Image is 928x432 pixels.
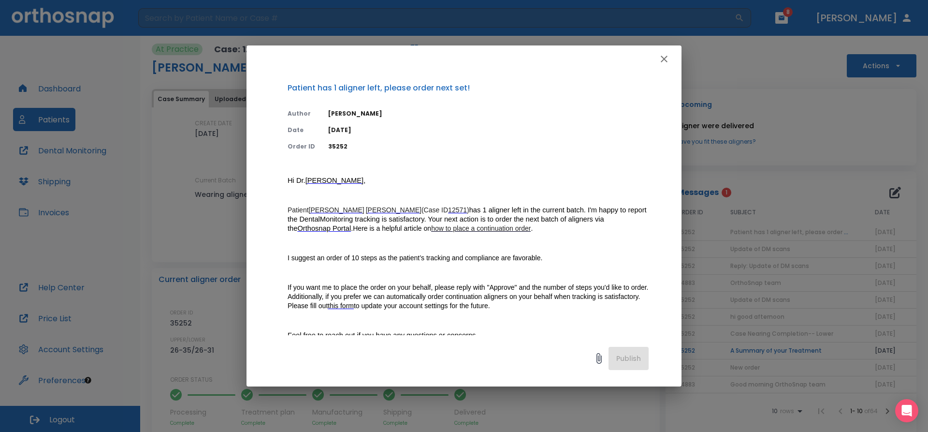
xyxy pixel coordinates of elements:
span: Orthosnap Portal [297,224,351,232]
span: Here is a helpful article on [353,224,431,232]
p: 35252 [328,142,649,151]
span: Feel free to reach out if you have any questions or concerns. [288,331,478,339]
div: Open Intercom Messenger [895,399,918,422]
a: [PERSON_NAME] [305,177,364,185]
span: has 1 aligner left in the current batch. I'm happy to report the DentalMonitoring tracking is sat... [288,206,649,232]
span: ) [467,206,469,214]
span: If you want me to place the order on your behalf, please reply with "Approve" and the number of s... [288,283,650,310]
span: (Case ID [421,206,448,214]
a: this form [328,302,354,310]
span: , [363,177,365,184]
span: . [351,224,353,232]
p: Author [288,109,317,118]
span: to update your account settings for the future. [354,302,490,310]
span: . [531,224,533,232]
a: [PERSON_NAME] [366,206,421,214]
span: Patient [288,206,309,214]
ins: how to place a continuation order [431,224,531,232]
p: [PERSON_NAME] [328,109,649,118]
a: how to place a continuation order [431,224,531,233]
span: [PERSON_NAME] [305,177,364,184]
p: [DATE] [328,126,649,134]
p: Patient has 1 aligner left, please order next set! [288,82,649,94]
a: 12571 [448,206,467,214]
span: Hi Dr. [288,177,305,184]
span: this form [328,302,354,310]
p: Order ID [288,142,317,151]
a: Orthosnap Portal [297,224,351,233]
a: [PERSON_NAME] [309,206,364,214]
p: Date [288,126,317,134]
span: I suggest an order of 10 steps as the patient’s tracking and compliance are favorable. [288,254,542,262]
